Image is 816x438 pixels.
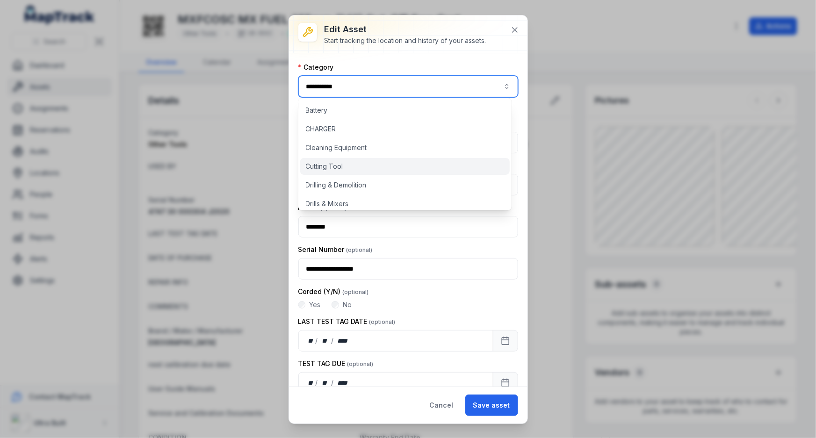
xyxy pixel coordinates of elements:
[422,395,462,416] button: Cancel
[318,378,331,388] div: month,
[298,63,334,72] label: Category
[298,245,373,254] label: Serial Number
[306,336,316,345] div: day,
[306,180,367,190] span: Drilling & Demolition
[334,378,352,388] div: year,
[306,199,349,208] span: Drills & Mixers
[306,378,316,388] div: day,
[493,372,518,394] button: Calendar
[306,106,328,115] span: Battery
[331,336,334,345] div: /
[298,359,374,368] label: TEST TAG DUE
[306,124,336,134] span: CHARGER
[306,162,343,171] span: Cutting Tool
[334,336,352,345] div: year,
[325,36,486,45] div: Start tracking the location and history of your assets.
[465,395,518,416] button: Save asset
[343,300,352,309] label: No
[306,143,367,152] span: Cleaning Equipment
[309,300,320,309] label: Yes
[315,378,318,388] div: /
[315,336,318,345] div: /
[325,23,486,36] h3: Edit asset
[298,287,369,296] label: Corded (Y/N)
[298,317,396,326] label: LAST TEST TAG DATE
[331,378,334,388] div: /
[493,330,518,352] button: Calendar
[318,336,331,345] div: month,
